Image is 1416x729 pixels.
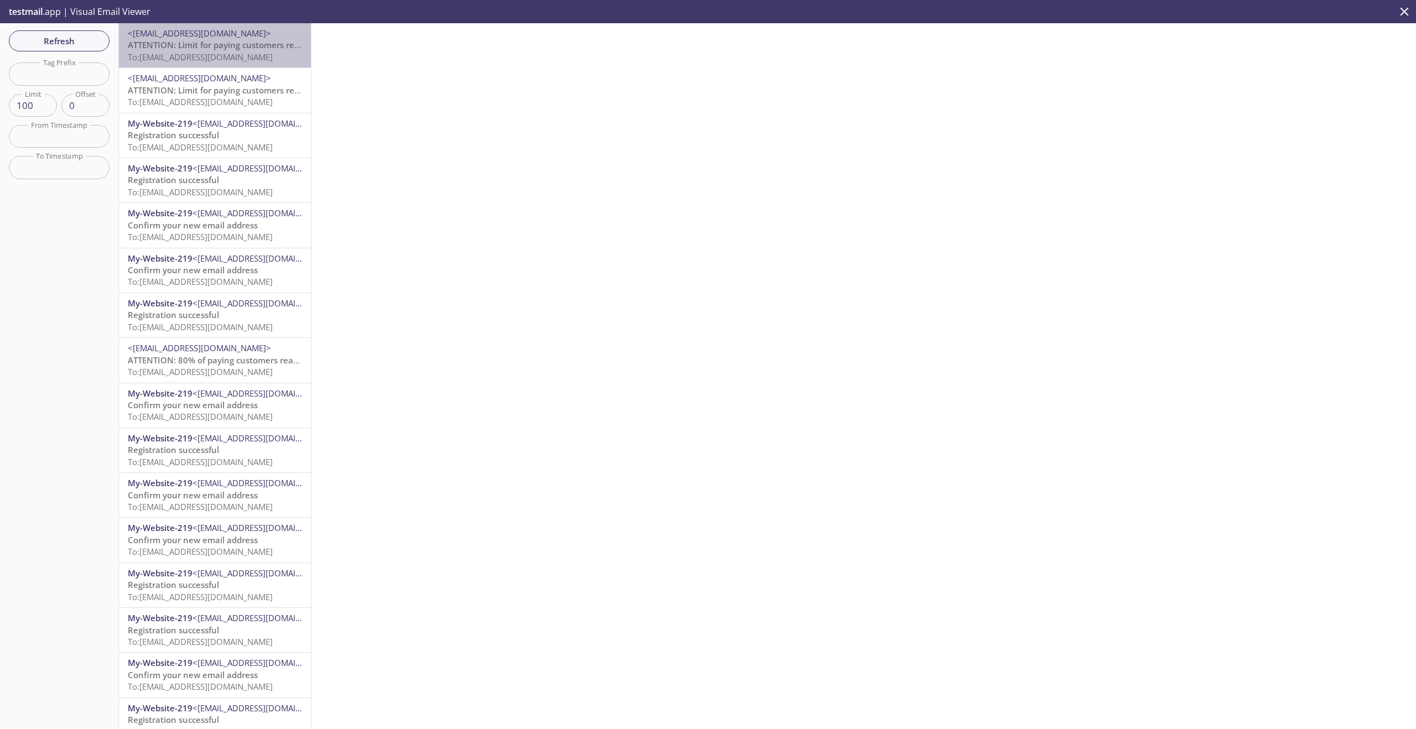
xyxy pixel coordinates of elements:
[119,68,311,112] div: <[EMAIL_ADDRESS][DOMAIN_NAME]>ATTENTION: Limit for paying customers reachedTo:[EMAIL_ADDRESS][DOM...
[119,563,311,607] div: My-Website-219<[EMAIL_ADDRESS][DOMAIN_NAME]>Registration successfulTo:[EMAIL_ADDRESS][DOMAIN_NAME]
[128,522,192,533] span: My-Website-219
[192,522,336,533] span: <[EMAIL_ADDRESS][DOMAIN_NAME]>
[119,473,311,517] div: My-Website-219<[EMAIL_ADDRESS][DOMAIN_NAME]>Confirm your new email addressTo:[EMAIL_ADDRESS][DOMA...
[128,591,273,602] span: To: [EMAIL_ADDRESS][DOMAIN_NAME]
[9,30,110,51] button: Refresh
[9,6,43,18] span: testmail
[128,72,271,84] span: <[EMAIL_ADDRESS][DOMAIN_NAME]>
[128,342,271,353] span: <[EMAIL_ADDRESS][DOMAIN_NAME]>
[128,456,273,467] span: To: [EMAIL_ADDRESS][DOMAIN_NAME]
[128,276,273,287] span: To: [EMAIL_ADDRESS][DOMAIN_NAME]
[128,85,319,96] span: ATTENTION: Limit for paying customers reached
[128,433,192,444] span: My-Website-219
[119,158,311,202] div: My-Website-219<[EMAIL_ADDRESS][DOMAIN_NAME]>Registration successfulTo:[EMAIL_ADDRESS][DOMAIN_NAME]
[128,321,273,332] span: To: [EMAIL_ADDRESS][DOMAIN_NAME]
[119,293,311,337] div: My-Website-219<[EMAIL_ADDRESS][DOMAIN_NAME]>Registration successfulTo:[EMAIL_ADDRESS][DOMAIN_NAME]
[128,399,258,410] span: Confirm your new email address
[128,636,273,647] span: To: [EMAIL_ADDRESS][DOMAIN_NAME]
[128,264,258,275] span: Confirm your new email address
[128,220,258,231] span: Confirm your new email address
[128,501,273,512] span: To: [EMAIL_ADDRESS][DOMAIN_NAME]
[119,383,311,428] div: My-Website-219<[EMAIL_ADDRESS][DOMAIN_NAME]>Confirm your new email addressTo:[EMAIL_ADDRESS][DOMA...
[128,207,192,218] span: My-Website-219
[128,612,192,623] span: My-Website-219
[18,34,101,48] span: Refresh
[128,118,192,129] span: My-Website-219
[128,534,258,545] span: Confirm your new email address
[119,203,311,247] div: My-Website-219<[EMAIL_ADDRESS][DOMAIN_NAME]>Confirm your new email addressTo:[EMAIL_ADDRESS][DOMA...
[192,163,336,174] span: <[EMAIL_ADDRESS][DOMAIN_NAME]>
[128,231,273,242] span: To: [EMAIL_ADDRESS][DOMAIN_NAME]
[192,298,336,309] span: <[EMAIL_ADDRESS][DOMAIN_NAME]>
[192,118,336,129] span: <[EMAIL_ADDRESS][DOMAIN_NAME]>
[128,39,319,50] span: ATTENTION: Limit for paying customers reached
[128,567,192,579] span: My-Website-219
[128,366,273,377] span: To: [EMAIL_ADDRESS][DOMAIN_NAME]
[128,309,219,320] span: Registration successful
[119,113,311,158] div: My-Website-219<[EMAIL_ADDRESS][DOMAIN_NAME]>Registration successfulTo:[EMAIL_ADDRESS][DOMAIN_NAME]
[119,338,311,382] div: <[EMAIL_ADDRESS][DOMAIN_NAME]>ATTENTION: 80% of paying customers reachedTo:[EMAIL_ADDRESS][DOMAIN...
[119,23,311,67] div: <[EMAIL_ADDRESS][DOMAIN_NAME]>ATTENTION: Limit for paying customers reachedTo:[EMAIL_ADDRESS][DOM...
[192,253,336,264] span: <[EMAIL_ADDRESS][DOMAIN_NAME]>
[128,657,192,668] span: My-Website-219
[119,608,311,652] div: My-Website-219<[EMAIL_ADDRESS][DOMAIN_NAME]>Registration successfulTo:[EMAIL_ADDRESS][DOMAIN_NAME]
[192,657,336,668] span: <[EMAIL_ADDRESS][DOMAIN_NAME]>
[128,579,219,590] span: Registration successful
[192,388,336,399] span: <[EMAIL_ADDRESS][DOMAIN_NAME]>
[192,477,336,488] span: <[EMAIL_ADDRESS][DOMAIN_NAME]>
[128,355,313,366] span: ATTENTION: 80% of paying customers reached
[128,702,192,714] span: My-Website-219
[128,51,273,63] span: To: [EMAIL_ADDRESS][DOMAIN_NAME]
[192,433,336,444] span: <[EMAIL_ADDRESS][DOMAIN_NAME]>
[128,669,258,680] span: Confirm your new email address
[119,248,311,293] div: My-Website-219<[EMAIL_ADDRESS][DOMAIN_NAME]>Confirm your new email addressTo:[EMAIL_ADDRESS][DOMA...
[128,186,273,197] span: To: [EMAIL_ADDRESS][DOMAIN_NAME]
[128,444,219,455] span: Registration successful
[128,388,192,399] span: My-Website-219
[119,518,311,562] div: My-Website-219<[EMAIL_ADDRESS][DOMAIN_NAME]>Confirm your new email addressTo:[EMAIL_ADDRESS][DOMA...
[128,142,273,153] span: To: [EMAIL_ADDRESS][DOMAIN_NAME]
[128,174,219,185] span: Registration successful
[128,129,219,140] span: Registration successful
[128,681,273,692] span: To: [EMAIL_ADDRESS][DOMAIN_NAME]
[128,298,192,309] span: My-Website-219
[192,207,336,218] span: <[EMAIL_ADDRESS][DOMAIN_NAME]>
[128,490,258,501] span: Confirm your new email address
[128,163,192,174] span: My-Website-219
[192,702,336,714] span: <[EMAIL_ADDRESS][DOMAIN_NAME]>
[128,96,273,107] span: To: [EMAIL_ADDRESS][DOMAIN_NAME]
[128,714,219,725] span: Registration successful
[119,653,311,697] div: My-Website-219<[EMAIL_ADDRESS][DOMAIN_NAME]>Confirm your new email addressTo:[EMAIL_ADDRESS][DOMA...
[128,253,192,264] span: My-Website-219
[128,624,219,636] span: Registration successful
[192,612,336,623] span: <[EMAIL_ADDRESS][DOMAIN_NAME]>
[128,411,273,422] span: To: [EMAIL_ADDRESS][DOMAIN_NAME]
[128,546,273,557] span: To: [EMAIL_ADDRESS][DOMAIN_NAME]
[192,567,336,579] span: <[EMAIL_ADDRESS][DOMAIN_NAME]>
[128,477,192,488] span: My-Website-219
[119,428,311,472] div: My-Website-219<[EMAIL_ADDRESS][DOMAIN_NAME]>Registration successfulTo:[EMAIL_ADDRESS][DOMAIN_NAME]
[128,28,271,39] span: <[EMAIL_ADDRESS][DOMAIN_NAME]>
